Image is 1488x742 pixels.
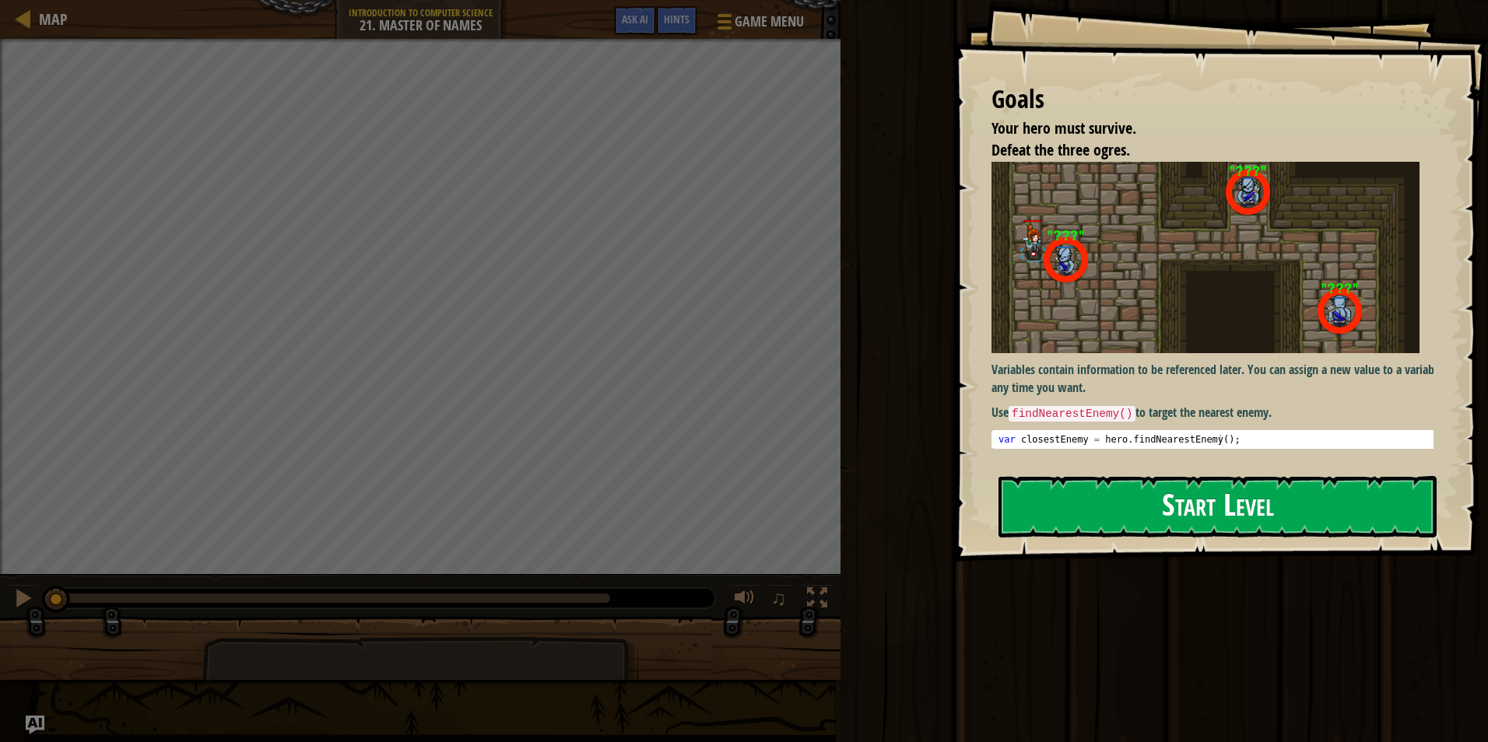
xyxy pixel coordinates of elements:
[771,586,787,610] span: ♫
[991,162,1420,353] img: Master of names
[622,12,648,26] span: Ask AI
[972,139,1430,162] li: Defeat the three ogres.
[705,6,813,43] button: Game Menu
[26,716,44,734] button: Ask AI
[729,584,760,616] button: Adjust volume
[991,82,1434,117] div: Goals
[802,584,833,616] button: Toggle fullscreen
[998,476,1437,537] button: Start Level
[768,584,795,616] button: ♫
[31,9,68,30] a: Map
[8,584,39,616] button: Ctrl + P: Pause
[991,139,1130,160] span: Defeat the three ogres.
[972,117,1430,140] li: Your hero must survive.
[991,361,1445,397] p: Variables contain information to be referenced later. You can assign a new value to a variable an...
[735,12,804,32] span: Game Menu
[664,12,690,26] span: Hints
[1009,406,1135,422] code: findNearestEnemy()
[991,404,1445,422] p: Use to target the nearest enemy.
[991,117,1136,138] span: Your hero must survive.
[614,6,656,35] button: Ask AI
[39,9,68,30] span: Map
